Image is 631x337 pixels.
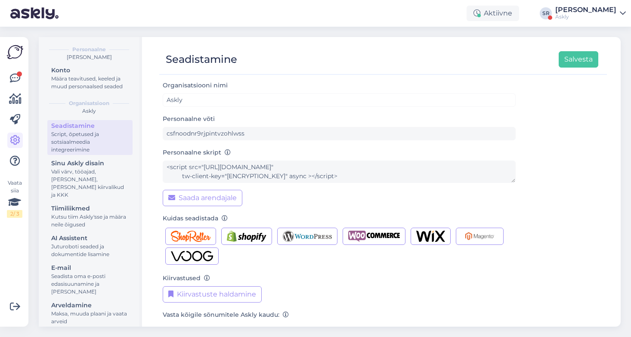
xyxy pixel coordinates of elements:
[163,286,262,303] button: Kiirvastuste haldamine
[283,231,332,242] img: Wordpress
[555,13,616,20] div: Askly
[163,81,231,90] label: Organisatsiooni nimi
[348,231,400,242] img: Woocommerce
[51,234,129,243] div: AI Assistent
[461,231,498,242] img: Magento
[47,65,133,92] a: KontoMäära teavitused, keeled ja muud personaalsed seaded
[51,121,129,130] div: Seadistamine
[51,243,129,258] div: Juturoboti seaded ja dokumentide lisamine
[46,107,133,115] div: Askly
[163,190,242,206] button: Saada arendajale
[7,44,23,60] img: Askly Logo
[163,148,231,157] label: Personaalne skript
[163,114,215,124] label: Personaalne võti
[47,262,133,297] a: E-mailSeadista oma e-posti edasisuunamine ja [PERSON_NAME]
[47,300,133,327] a: ArveldamineMaksa, muuda plaani ja vaata arveid
[227,231,266,242] img: Shopify
[7,179,22,218] div: Vaata siia
[51,301,129,310] div: Arveldamine
[559,51,598,68] button: Salvesta
[166,51,237,68] div: Seadistamine
[47,120,133,155] a: SeadistamineScript, õpetused ja sotsiaalmeedia integreerimine
[171,250,213,262] img: Voog
[46,53,133,61] div: [PERSON_NAME]
[51,310,129,325] div: Maksa, muuda plaani ja vaata arveid
[163,310,289,319] label: Vasta kõigile sõnumitele Askly kaudu:
[47,203,133,230] a: TiimiliikmedKutsu tiim Askly'sse ja määra neile õigused
[51,213,129,229] div: Kutsu tiim Askly'sse ja määra neile õigused
[72,46,106,53] b: Personaalne
[555,6,626,20] a: [PERSON_NAME]Askly
[163,214,228,223] label: Kuidas seadistada
[47,158,133,200] a: Sinu Askly disainVali värv, tööajad, [PERSON_NAME], [PERSON_NAME] kiirvalikud ja KKK
[540,7,552,19] div: SR
[51,66,129,75] div: Konto
[467,6,519,21] div: Aktiivne
[416,231,445,242] img: Wix
[163,274,210,283] label: Kiirvastused
[51,263,129,272] div: E-mail
[69,99,109,107] b: Organisatsioon
[7,210,22,218] div: 2 / 3
[163,161,516,183] textarea: <script src="[URL][DOMAIN_NAME]" tw-client-key="[ENCRYPTION_KEY]" async ></script>
[51,75,129,90] div: Määra teavitused, keeled ja muud personaalsed seaded
[51,272,129,296] div: Seadista oma e-posti edasisuunamine ja [PERSON_NAME]
[51,130,129,154] div: Script, õpetused ja sotsiaalmeedia integreerimine
[51,159,129,168] div: Sinu Askly disain
[171,231,210,242] img: Shoproller
[163,93,516,107] input: ABC Corporation
[47,232,133,260] a: AI AssistentJuturoboti seaded ja dokumentide lisamine
[51,168,129,199] div: Vali värv, tööajad, [PERSON_NAME], [PERSON_NAME] kiirvalikud ja KKK
[51,204,129,213] div: Tiimiliikmed
[555,6,616,13] div: [PERSON_NAME]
